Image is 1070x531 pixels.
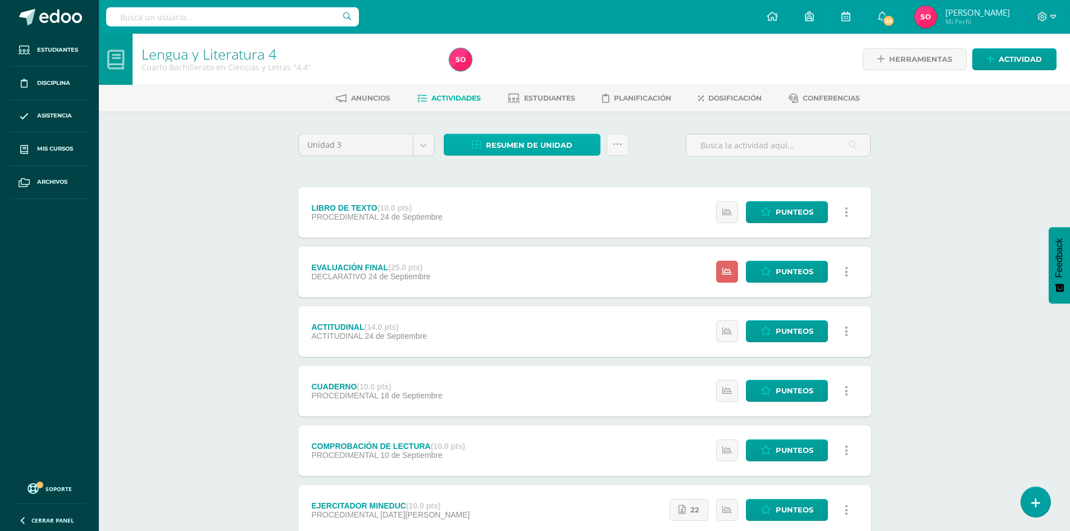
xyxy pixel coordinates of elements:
div: EJERCITADOR MINEDUC [311,501,470,510]
span: 24 de Septiembre [380,212,443,221]
span: ACTITUDINAL [311,332,362,341]
span: Punteos [776,202,813,223]
a: Punteos [746,380,828,402]
a: Punteos [746,499,828,521]
div: LIBRO DE TEXTO [311,203,442,212]
a: Punteos [746,261,828,283]
span: 24 de Septiembre [365,332,427,341]
div: ACTITUDINAL [311,323,427,332]
span: DECLARATIVO [311,272,366,281]
a: 22 [670,499,708,521]
span: PROCEDIMENTAL [311,451,378,460]
a: Mis cursos [9,133,90,166]
input: Busca la actividad aquí... [686,134,870,156]
a: Lengua y Literatura 4 [142,44,276,63]
a: Planificación [602,89,671,107]
a: Actividad [972,48,1057,70]
span: Mi Perfil [945,17,1010,26]
a: Archivos [9,166,90,199]
span: 28 [882,15,895,27]
span: Actividades [431,94,481,102]
span: Conferencias [803,94,860,102]
span: [DATE][PERSON_NAME] [380,510,470,519]
a: Disciplina [9,67,90,100]
span: Asistencia [37,111,72,120]
span: 24 de Septiembre [368,272,431,281]
span: Punteos [776,380,813,401]
span: Unidad 3 [307,134,404,156]
strong: (10.0 pts) [406,501,440,510]
span: Actividad [999,49,1042,70]
h1: Lengua y Literatura 4 [142,46,436,62]
span: Herramientas [889,49,952,70]
span: 18 de Septiembre [380,391,443,400]
span: PROCEDIMENTAL [311,510,378,519]
button: Feedback - Mostrar encuesta [1049,227,1070,303]
span: Anuncios [351,94,390,102]
img: b0a6f916ea48b184f4f9b4026b169998.png [449,48,472,71]
span: Dosificación [708,94,762,102]
strong: (10.0 pts) [431,442,465,451]
strong: (10.0 pts) [377,203,412,212]
span: Archivos [37,178,67,187]
div: CUADERNO [311,382,442,391]
a: Asistencia [9,100,90,133]
a: Conferencias [789,89,860,107]
img: b0a6f916ea48b184f4f9b4026b169998.png [914,6,937,28]
a: Punteos [746,439,828,461]
span: Estudiantes [37,46,78,55]
span: Punteos [776,261,813,282]
span: Cerrar panel [31,516,74,524]
a: Unidad 3 [299,134,434,156]
a: Soporte [13,480,85,496]
span: Estudiantes [524,94,575,102]
strong: (25.0 pts) [388,263,422,272]
div: EVALUACIÓN FINAL [311,263,430,272]
span: PROCEDIMENTAL [311,212,378,221]
div: Cuarto Bachillerato en Ciencias y Letras '4.4' [142,62,436,72]
a: Dosificación [698,89,762,107]
span: 22 [690,500,699,520]
strong: (10.0 pts) [357,382,391,391]
a: Anuncios [336,89,390,107]
a: Punteos [746,201,828,223]
a: Herramientas [863,48,967,70]
span: Planificación [614,94,671,102]
span: Resumen de unidad [486,135,572,156]
div: COMPROBACIÓN DE LECTURA [311,442,465,451]
span: Punteos [776,500,813,520]
span: Disciplina [37,79,70,88]
a: Resumen de unidad [444,134,600,156]
span: PROCEDIMENTAL [311,391,378,400]
a: Actividades [417,89,481,107]
a: Estudiantes [9,34,90,67]
span: Feedback [1054,238,1064,278]
span: [PERSON_NAME] [945,7,1010,18]
span: 10 de Septiembre [380,451,443,460]
span: Soporte [45,485,72,493]
span: Punteos [776,321,813,342]
a: Punteos [746,320,828,342]
span: Punteos [776,440,813,461]
input: Busca un usuario... [106,7,359,26]
strong: (14.0 pts) [365,323,399,332]
a: Estudiantes [508,89,575,107]
span: Mis cursos [37,144,73,153]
